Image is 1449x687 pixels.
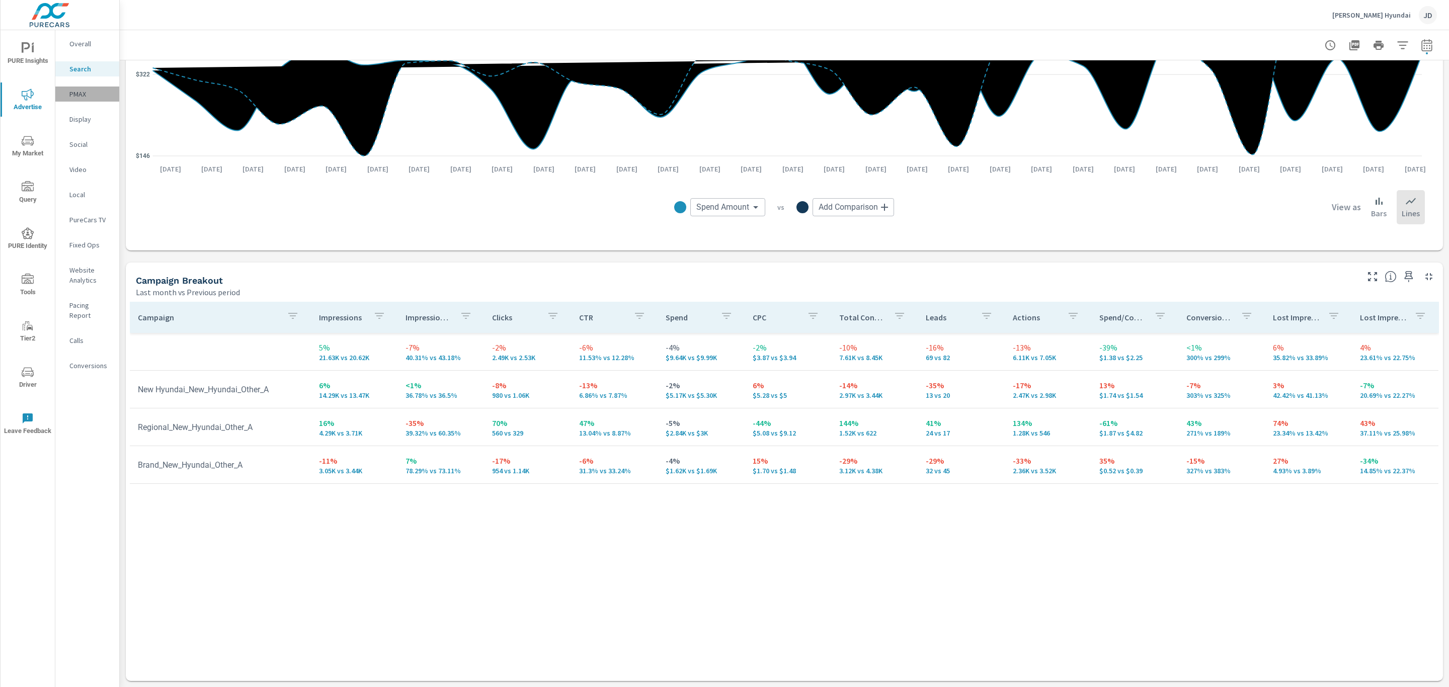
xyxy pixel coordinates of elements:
[1107,164,1142,174] p: [DATE]
[666,391,736,399] p: $5,172.59 vs $5,300.64
[1099,391,1170,399] p: $1.74 vs $1.54
[839,455,910,467] p: -29%
[1421,269,1437,285] button: Minimize Widget
[1332,202,1361,212] h6: View as
[492,429,562,437] p: 560 vs 329
[1186,467,1257,475] p: 327% vs 383%
[319,455,389,467] p: -11%
[69,335,111,346] p: Calls
[55,298,119,323] div: Pacing Report
[579,312,625,322] p: CTR
[4,412,52,437] span: Leave Feedback
[69,190,111,200] p: Local
[900,164,935,174] p: [DATE]
[839,341,910,354] p: -10%
[1186,417,1257,429] p: 43%
[55,137,119,152] div: Social
[1360,467,1430,475] p: 14.85% vs 22.37%
[926,312,972,322] p: Leads
[69,300,111,320] p: Pacing Report
[839,312,886,322] p: Total Conversions
[666,429,736,437] p: $2,844.11 vs $2,999.93
[1393,35,1413,55] button: Apply Filters
[406,379,476,391] p: <1%
[1066,164,1101,174] p: [DATE]
[1332,11,1411,20] p: [PERSON_NAME] Hyundai
[1,30,55,447] div: nav menu
[1371,207,1387,219] p: Bars
[55,187,119,202] div: Local
[1099,417,1170,429] p: -61%
[651,164,686,174] p: [DATE]
[568,164,603,174] p: [DATE]
[318,164,354,174] p: [DATE]
[130,377,311,402] td: New Hyundai_New_Hyundai_Other_A
[609,164,645,174] p: [DATE]
[406,467,476,475] p: 78.29% vs 73.11%
[926,455,996,467] p: -29%
[4,181,52,206] span: Query
[55,263,119,288] div: Website Analytics
[406,391,476,399] p: 36.78% vs 36.5%
[136,275,223,286] h5: Campaign Breakout
[666,312,712,322] p: Spend
[69,265,111,285] p: Website Analytics
[1013,391,1083,399] p: 2,469 vs 2,976
[1401,269,1417,285] span: Save this to your personalized report
[319,391,389,399] p: 14,291 vs 13,468
[69,164,111,175] p: Video
[319,417,389,429] p: 16%
[1315,164,1350,174] p: [DATE]
[579,417,650,429] p: 47%
[690,198,765,216] div: Spend Amount
[775,164,811,174] p: [DATE]
[813,198,894,216] div: Add Comparison
[1385,271,1397,283] span: This is a summary of Search performance results by campaign. Each column can be sorted.
[839,417,910,429] p: 144%
[666,341,736,354] p: -4%
[1186,312,1233,322] p: Conversion Rate
[69,240,111,250] p: Fixed Ops
[1344,35,1364,55] button: "Export Report to PDF"
[753,429,823,437] p: $5.08 vs $9.12
[926,391,996,399] p: 13 vs 20
[1232,164,1267,174] p: [DATE]
[492,391,562,399] p: 980 vs 1,060
[319,354,389,362] p: 21,632 vs 20,619
[1186,341,1257,354] p: <1%
[4,320,52,345] span: Tier2
[1360,417,1430,429] p: 43%
[1099,429,1170,437] p: $1.87 vs $4.82
[136,71,150,78] text: $322
[753,312,799,322] p: CPC
[1360,429,1430,437] p: 37.11% vs 25.98%
[1360,455,1430,467] p: -34%
[443,164,478,174] p: [DATE]
[406,455,476,467] p: 7%
[1417,35,1437,55] button: Select Date Range
[858,164,894,174] p: [DATE]
[1273,455,1343,467] p: 27%
[277,164,312,174] p: [DATE]
[130,452,311,478] td: Brand_New_Hyundai_Other_A
[492,341,562,354] p: -2%
[579,354,650,362] p: 11.53% vs 12.28%
[55,87,119,102] div: PMAX
[1099,455,1170,467] p: 35%
[1190,164,1225,174] p: [DATE]
[839,379,910,391] p: -14%
[69,39,111,49] p: Overall
[1273,312,1319,322] p: Lost Impression Share Rank
[1273,467,1343,475] p: 4.93% vs 3.89%
[1013,429,1083,437] p: 1,276 vs 546
[666,417,736,429] p: -5%
[983,164,1018,174] p: [DATE]
[4,274,52,298] span: Tools
[819,202,878,212] span: Add Comparison
[1360,312,1406,322] p: Lost Impression Share Budget
[579,455,650,467] p: -6%
[1186,379,1257,391] p: -7%
[69,114,111,124] p: Display
[55,36,119,51] div: Overall
[1013,354,1083,362] p: 6,107 vs 7,046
